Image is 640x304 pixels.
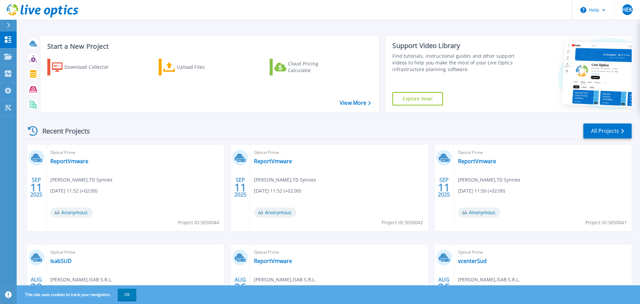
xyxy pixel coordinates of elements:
a: ReportVmware [254,258,292,264]
div: Recent Projects [26,123,99,139]
span: Optical Prime [50,249,220,256]
span: 11 [438,185,450,190]
a: ReportVmware [254,158,292,165]
span: [PERSON_NAME] , TD Synnex [254,176,316,184]
span: [DATE] 11:52 (+02:00) [50,187,97,195]
div: AUG 2025 [234,275,247,299]
div: SEP 2025 [234,175,247,200]
div: Find tutorials, instructional guides and other support videos to help you make the most of your L... [392,53,518,73]
span: Optical Prime [50,149,220,156]
div: Cloud Pricing Calculator [288,60,341,74]
span: [PERSON_NAME] , ISAB S.R.L. [458,276,520,283]
span: Optical Prime [254,249,424,256]
a: Explore Now! [392,92,443,105]
span: [PERSON_NAME] , TD Synnex [50,176,112,184]
span: Project ID: 3050044 [178,219,219,226]
span: 11 [30,185,42,190]
a: Download Collector [47,59,122,75]
div: Upload Files [177,60,230,74]
span: 26 [234,284,246,290]
span: This site uses cookies to track your navigation. [18,289,136,301]
span: [PERSON_NAME] , ISAB S.R.L. [50,276,112,283]
div: AUG 2025 [438,275,450,299]
span: Project ID: 3050041 [585,219,627,226]
span: [DATE] 11:50 (+02:00) [458,187,505,195]
a: ReportVmware [458,158,496,165]
a: All Projects [583,123,632,138]
a: View More [340,100,371,106]
div: SEP 2025 [438,175,450,200]
div: SEP 2025 [30,175,43,200]
span: HEK [622,7,632,12]
span: Project ID: 3050042 [382,219,423,226]
span: [PERSON_NAME] , ISAB S.R.L. [254,276,316,283]
button: OK [118,289,136,301]
span: Optical Prime [458,149,628,156]
span: Anonymous [458,208,500,218]
span: Optical Prime [458,249,628,256]
a: vcenterSud [458,258,487,264]
span: Anonymous [50,208,93,218]
div: Download Collector [64,60,118,74]
div: AUG 2025 [30,275,43,299]
a: ReportVmware [50,158,88,165]
a: IsabSUD [50,258,72,264]
span: 11 [234,185,246,190]
h3: Start a New Project [47,43,371,50]
span: [PERSON_NAME] , TD Synnex [458,176,520,184]
div: Support Video Library [392,41,518,50]
span: 26 [438,284,450,290]
span: 29 [30,284,42,290]
a: Upload Files [159,59,233,75]
span: [DATE] 11:52 (+02:00) [254,187,301,195]
span: Anonymous [254,208,296,218]
a: Cloud Pricing Calculator [270,59,344,75]
span: Optical Prime [254,149,424,156]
